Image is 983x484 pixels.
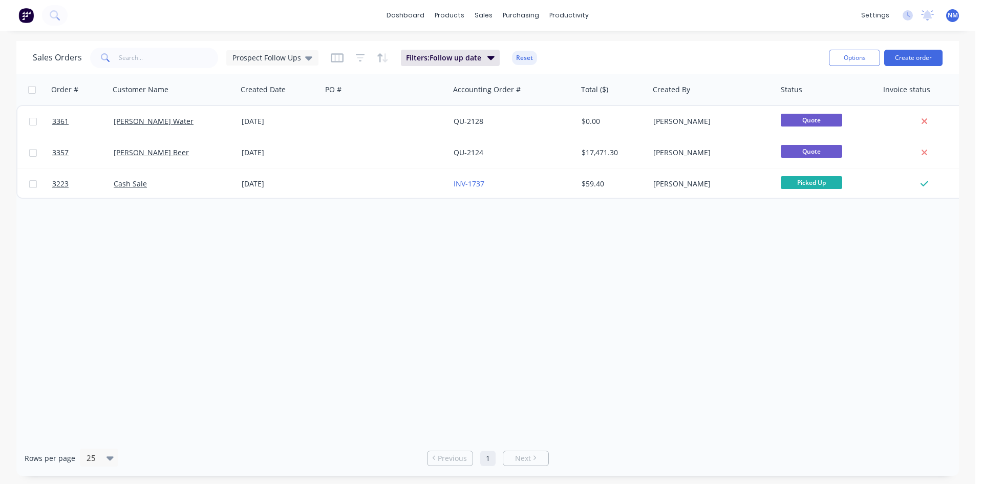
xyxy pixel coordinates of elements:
[469,8,498,23] div: sales
[781,114,842,127] span: Quote
[114,116,194,126] a: [PERSON_NAME] Water
[52,106,114,137] a: 3361
[781,85,802,95] div: Status
[51,85,78,95] div: Order #
[948,11,958,20] span: NM
[401,50,500,66] button: Filters:Follow up date
[454,179,484,188] a: INV-1737
[781,176,842,189] span: Picked Up
[52,169,114,199] a: 3223
[52,179,69,189] span: 3223
[114,148,189,157] a: [PERSON_NAME] Beer
[430,8,469,23] div: products
[856,8,894,23] div: settings
[653,148,767,158] div: [PERSON_NAME]
[948,449,973,474] iframe: Intercom live chat
[512,51,537,65] button: Reset
[381,8,430,23] a: dashboard
[114,179,147,188] a: Cash Sale
[325,85,341,95] div: PO #
[242,116,318,127] div: [DATE]
[18,8,34,23] img: Factory
[232,52,301,63] span: Prospect Follow Ups
[52,137,114,168] a: 3357
[781,145,842,158] span: Quote
[52,116,69,127] span: 3361
[503,453,548,464] a: Next page
[653,85,690,95] div: Created By
[438,453,467,464] span: Previous
[515,453,531,464] span: Next
[119,48,219,68] input: Search...
[25,453,75,464] span: Rows per page
[582,148,642,158] div: $17,471.30
[498,8,544,23] div: purchasing
[454,148,483,157] a: QU-2124
[544,8,594,23] div: productivity
[480,451,496,466] a: Page 1 is your current page
[653,116,767,127] div: [PERSON_NAME]
[454,116,483,126] a: QU-2128
[582,116,642,127] div: $0.00
[241,85,286,95] div: Created Date
[428,453,473,464] a: Previous page
[829,50,880,66] button: Options
[423,451,553,466] ul: Pagination
[52,148,69,158] span: 3357
[113,85,168,95] div: Customer Name
[242,179,318,189] div: [DATE]
[653,179,767,189] div: [PERSON_NAME]
[884,50,943,66] button: Create order
[581,85,608,95] div: Total ($)
[242,148,318,158] div: [DATE]
[406,53,481,63] span: Filters: Follow up date
[582,179,642,189] div: $59.40
[883,85,930,95] div: Invoice status
[33,53,82,62] h1: Sales Orders
[453,85,521,95] div: Accounting Order #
